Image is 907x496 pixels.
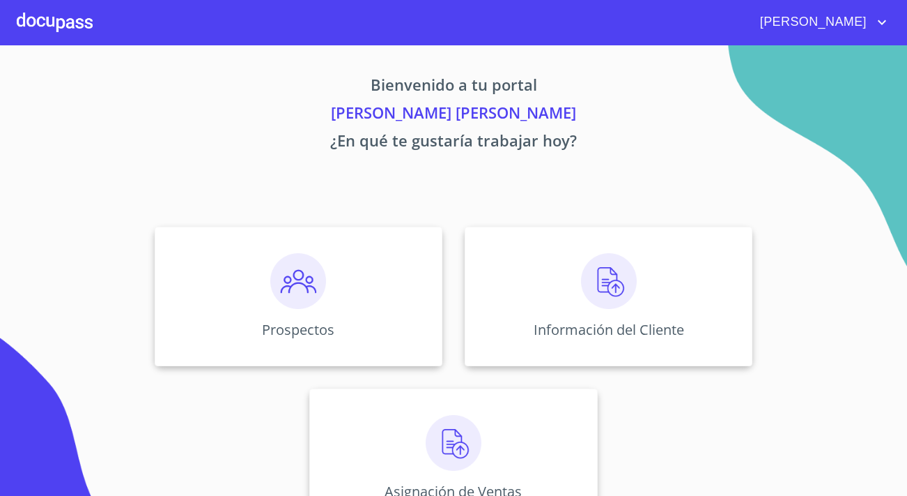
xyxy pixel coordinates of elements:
[24,101,883,129] p: [PERSON_NAME] [PERSON_NAME]
[270,253,326,309] img: prospectos.png
[581,253,637,309] img: carga.png
[750,11,874,33] span: [PERSON_NAME]
[750,11,890,33] button: account of current user
[24,129,883,157] p: ¿En qué te gustaría trabajar hoy?
[426,415,481,471] img: carga.png
[534,320,684,339] p: Información del Cliente
[262,320,334,339] p: Prospectos
[24,73,883,101] p: Bienvenido a tu portal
